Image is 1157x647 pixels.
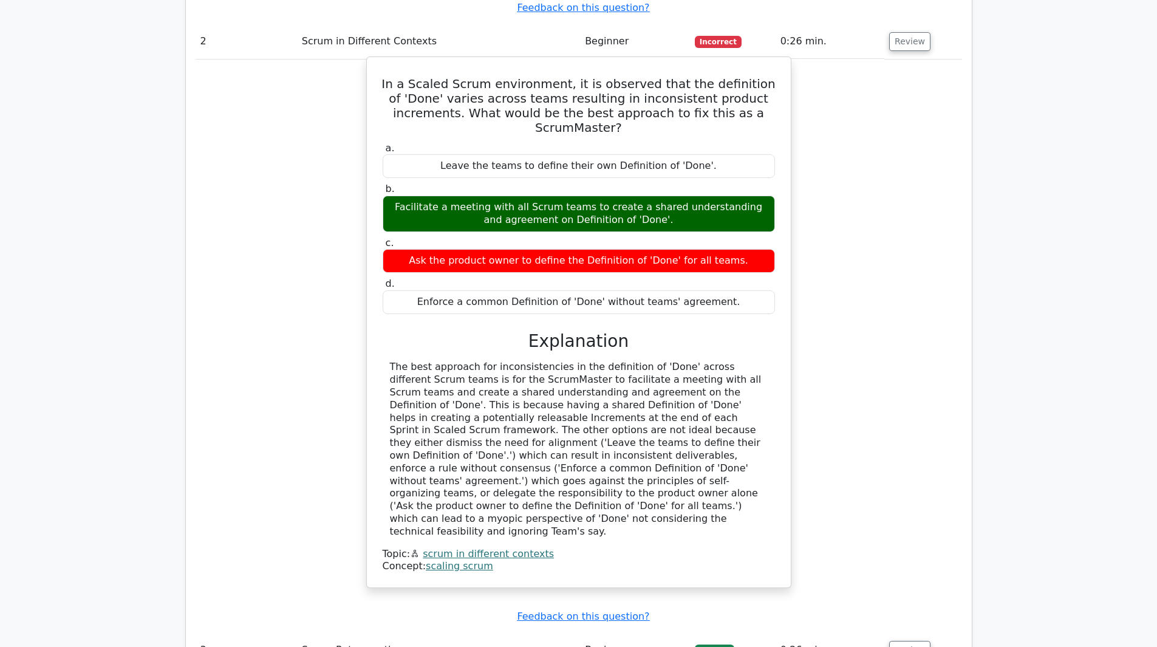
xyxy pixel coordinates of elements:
a: scrum in different contexts [423,548,554,560]
span: b. [386,183,395,194]
div: Leave the teams to define their own Definition of 'Done'. [383,154,775,178]
div: Facilitate a meeting with all Scrum teams to create a shared understanding and agreement on Defin... [383,196,775,232]
div: The best approach for inconsistencies in the definition of 'Done' across different Scrum teams is... [390,361,768,538]
button: Review [889,32,930,51]
div: Concept: [383,560,775,573]
div: Enforce a common Definition of 'Done' without teams' agreement. [383,290,775,314]
span: Incorrect [695,36,742,48]
td: Beginner [580,24,690,59]
div: Topic: [383,548,775,561]
span: d. [386,278,395,289]
div: Ask the product owner to define the Definition of 'Done' for all teams. [383,249,775,273]
td: Scrum in Different Contexts [297,24,580,59]
a: Feedback on this question? [517,611,649,622]
a: scaling scrum [426,560,493,572]
span: c. [386,237,394,248]
td: 2 [196,24,297,59]
td: 0:26 min. [776,24,884,59]
a: Feedback on this question? [517,2,649,13]
h5: In a Scaled Scrum environment, it is observed that the definition of 'Done' varies across teams r... [381,77,776,135]
h3: Explanation [390,331,768,352]
span: a. [386,142,395,154]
